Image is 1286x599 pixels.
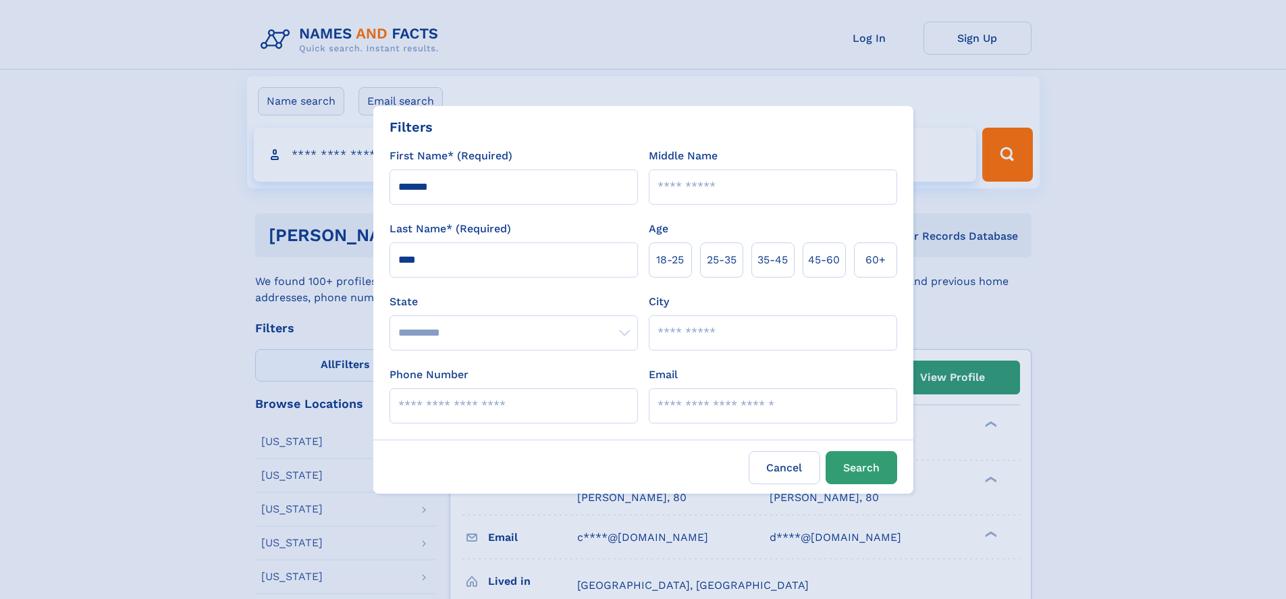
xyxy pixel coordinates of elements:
span: 25‑35 [707,252,736,268]
label: First Name* (Required) [390,148,512,164]
label: Email [649,367,678,383]
span: 35‑45 [757,252,788,268]
span: 18‑25 [656,252,684,268]
label: Last Name* (Required) [390,221,511,237]
label: Age [649,221,668,237]
button: Search [826,451,897,484]
label: State [390,294,638,310]
label: Middle Name [649,148,718,164]
div: Filters [390,117,433,137]
label: Phone Number [390,367,468,383]
span: 45‑60 [808,252,840,268]
label: Cancel [749,451,820,484]
span: 60+ [865,252,886,268]
label: City [649,294,669,310]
